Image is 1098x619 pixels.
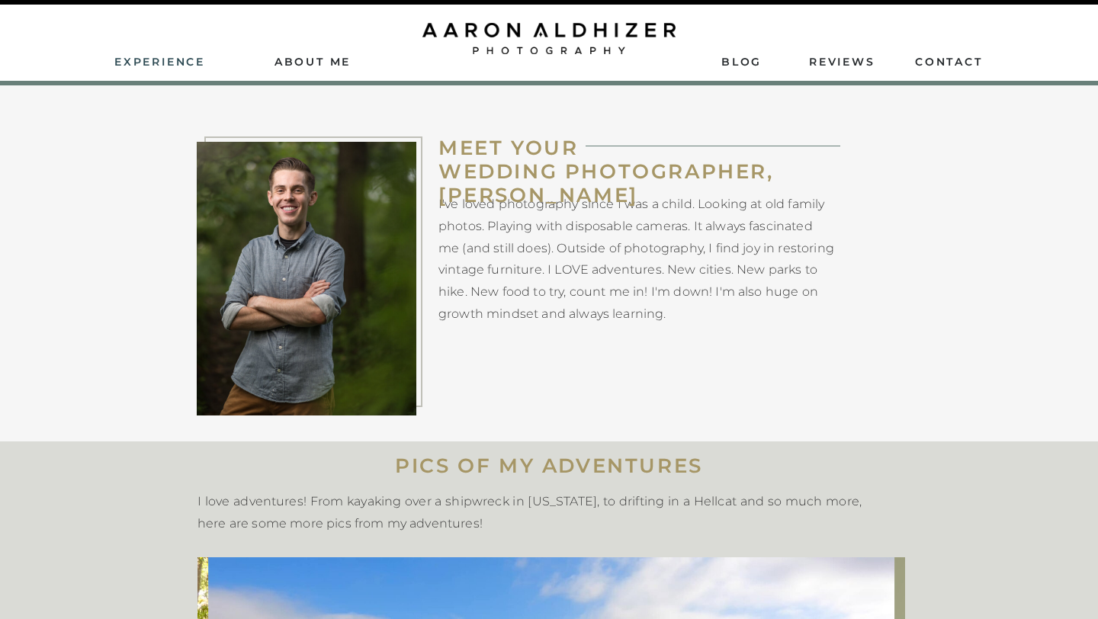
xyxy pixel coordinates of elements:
p: I've loved photography since I was a child. Looking at old family photos. Playing with disposable... [438,194,834,322]
h1: PICS OF MY ADVENTURES [91,454,1006,478]
a: AbouT ME [258,54,367,68]
h1: MEET YOUR WEDDING PHOTOGRAPHER, [PERSON_NAME] [438,136,879,194]
a: Blog [721,54,761,68]
a: ReviEws [809,54,878,68]
a: contact [915,54,984,68]
p: I love adventures! From kayaking over a shipwreck in [US_STATE], to drifting in a Hellcat and so ... [197,491,862,532]
a: Experience [114,54,207,68]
